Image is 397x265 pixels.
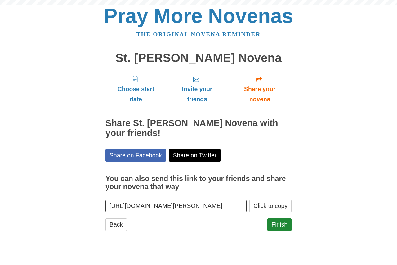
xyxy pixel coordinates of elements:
a: The original novena reminder [136,31,261,38]
a: Back [105,218,127,231]
a: Finish [267,218,292,231]
span: Choose start date [112,84,160,104]
a: Share on Facebook [105,149,166,162]
button: Click to copy [249,200,292,212]
a: Invite your friends [166,71,228,108]
a: Choose start date [105,71,166,108]
h3: You can also send this link to your friends and share your novena that way [105,175,292,191]
h2: Share St. [PERSON_NAME] Novena with your friends! [105,118,292,138]
a: Pray More Novenas [104,4,293,27]
h1: St. [PERSON_NAME] Novena [105,51,292,65]
a: Share your novena [228,71,292,108]
span: Share your novena [234,84,285,104]
span: Invite your friends [172,84,222,104]
a: Share on Twitter [169,149,221,162]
